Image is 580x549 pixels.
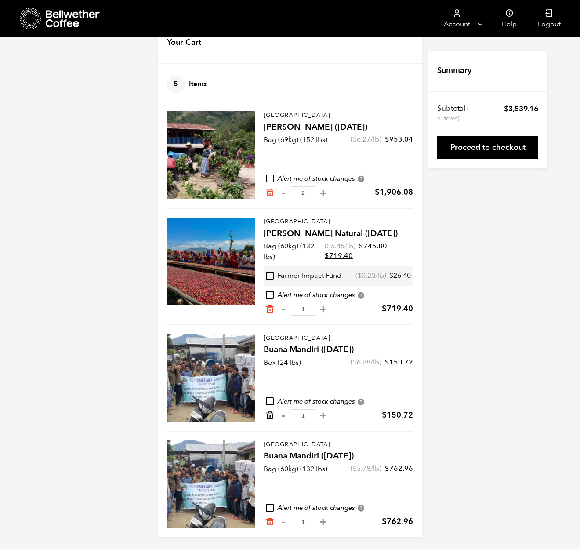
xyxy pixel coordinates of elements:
span: ( /lb) [355,271,386,281]
span: $ [382,410,387,421]
span: $ [385,135,389,144]
bdi: 5.78 [353,464,370,473]
bdi: 953.04 [385,135,413,144]
bdi: 745.80 [359,241,387,251]
input: Qty [291,409,315,422]
span: $ [385,464,389,473]
span: ( /lb) [351,135,381,144]
div: Alert me of stock changes [264,397,413,407]
button: + [318,411,329,420]
span: $ [385,357,389,367]
bdi: 26.40 [389,271,411,280]
button: + [318,305,329,313]
input: Qty [291,516,315,528]
span: $ [353,135,357,144]
span: $ [327,241,331,251]
a: Remove from cart [265,188,274,197]
span: $ [353,357,357,367]
span: ( /lb) [351,357,381,367]
span: $ [504,104,508,114]
p: Bag (60kg) (132 lbs) [264,464,327,474]
bdi: 719.40 [325,251,353,261]
span: ( /lb) [351,464,381,473]
p: [GEOGRAPHIC_DATA] [264,111,413,120]
span: $ [358,271,362,280]
h4: Buana Mandiri ([DATE]) [264,344,413,356]
div: Farmer Impact Fund [266,271,341,281]
bdi: 6.27 [353,135,370,144]
a: Proceed to checkout [437,136,538,159]
span: $ [382,303,387,314]
bdi: 150.72 [382,410,413,421]
button: - [278,517,289,526]
span: $ [359,241,363,251]
p: [GEOGRAPHIC_DATA] [264,334,413,343]
bdi: 762.96 [382,516,413,527]
bdi: 719.40 [382,303,413,314]
bdi: 6.28 [353,357,370,367]
a: Remove from cart [265,517,274,527]
bdi: 1,906.08 [375,187,413,198]
a: Remove from cart [265,305,274,314]
button: - [278,305,289,313]
button: + [318,189,329,197]
p: Bag (69kg) (152 lbs) [264,135,327,145]
span: $ [382,516,387,527]
span: $ [325,251,329,261]
p: Box (24 lbs) [264,357,301,368]
bdi: 5.45 [327,241,344,251]
a: Remove from cart [265,411,274,420]
span: $ [375,187,380,198]
button: - [278,189,289,197]
button: - [278,411,289,420]
p: Bag (60kg) (132 lbs) [264,241,325,262]
bdi: 3,539.16 [504,104,538,114]
span: $ [389,271,393,280]
div: Alert me of stock changes [264,174,413,184]
div: Alert me of stock changes [264,503,413,513]
input: Qty [291,186,315,199]
span: $ [353,464,357,473]
h4: [PERSON_NAME] ([DATE]) [264,121,413,134]
input: Qty [291,303,315,316]
p: [GEOGRAPHIC_DATA] [264,218,413,226]
h4: Your Cart [167,37,201,48]
div: Alert me of stock changes [264,291,413,300]
h4: Items [167,76,207,93]
span: ( /lb) [325,241,355,251]
p: [GEOGRAPHIC_DATA] [264,440,413,449]
bdi: 0.20 [358,271,375,280]
bdi: 150.72 [385,357,413,367]
span: 5 [167,76,185,93]
button: + [318,517,329,526]
th: Subtotal [437,104,470,123]
bdi: 762.96 [385,464,413,473]
h4: [PERSON_NAME] Natural ([DATE]) [264,228,413,240]
h4: Summary [437,65,471,76]
h4: Buana Mandiri ([DATE]) [264,450,413,462]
